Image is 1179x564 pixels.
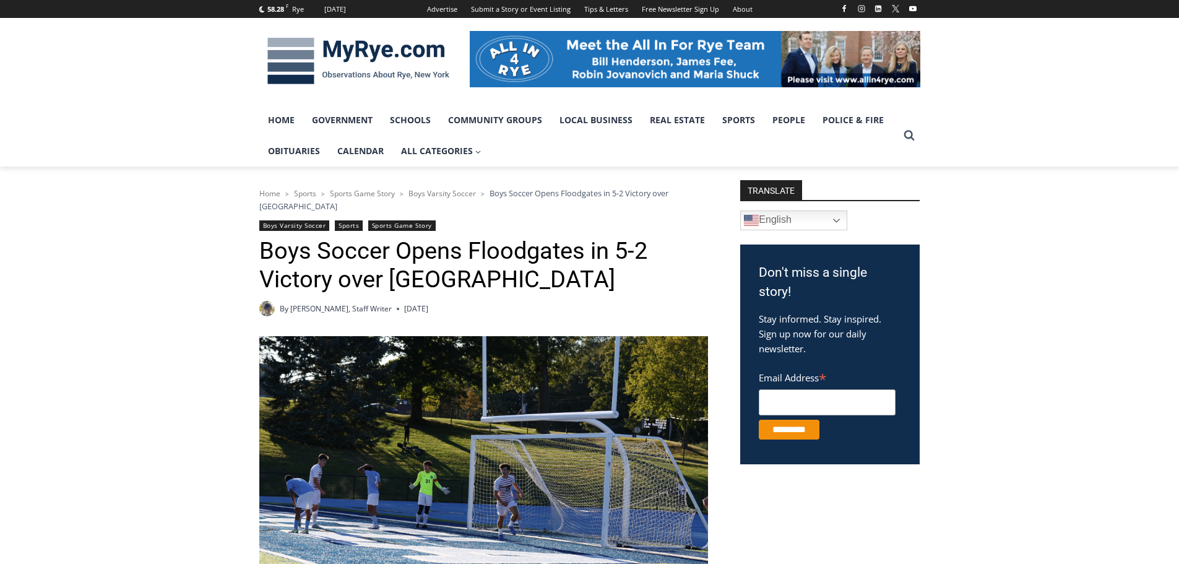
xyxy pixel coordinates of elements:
img: (PHOTO: MyRye.com 2024 Head Intern, Editor and now Staff Writer Charlie Morris. Contributed.)Char... [259,301,275,316]
span: > [321,189,325,198]
a: Home [259,105,303,136]
span: 58.28 [267,4,284,14]
a: Boys Varsity Soccer [408,188,476,199]
a: Home [259,188,280,199]
span: F [286,2,288,9]
a: Sports [294,188,316,199]
a: People [764,105,814,136]
p: Stay informed. Stay inspired. Sign up now for our daily newsletter. [759,311,901,356]
div: Rye [292,4,304,15]
span: > [481,189,485,198]
span: Boys Soccer Opens Floodgates in 5-2 Victory over [GEOGRAPHIC_DATA] [259,188,668,211]
img: All in for Rye [470,31,920,87]
nav: Primary Navigation [259,105,898,167]
a: Linkedin [871,1,886,16]
a: Sports Game Story [368,220,436,231]
a: Facebook [837,1,852,16]
button: View Search Form [898,124,920,147]
a: All Categories [392,136,490,167]
nav: Breadcrumbs [259,187,708,212]
a: English [740,210,847,230]
a: Boys Varsity Soccer [259,220,330,231]
a: Author image [259,301,275,316]
span: > [285,189,289,198]
div: [DATE] [324,4,346,15]
a: Police & Fire [814,105,892,136]
img: en [744,213,759,228]
a: Calendar [329,136,392,167]
time: [DATE] [404,303,428,315]
a: Community Groups [439,105,551,136]
a: Sports Game Story [330,188,395,199]
a: Obituaries [259,136,329,167]
span: All Categories [401,144,482,158]
a: X [888,1,903,16]
a: Instagram [854,1,869,16]
a: Local Business [551,105,641,136]
h3: Don't miss a single story! [759,263,901,302]
label: Email Address [759,365,896,388]
strong: TRANSLATE [740,180,802,200]
img: MyRye.com [259,29,457,93]
a: Real Estate [641,105,714,136]
span: By [280,303,288,315]
a: [PERSON_NAME], Staff Writer [290,303,392,314]
a: Sports [714,105,764,136]
span: > [400,189,404,198]
a: YouTube [905,1,920,16]
a: Sports [335,220,363,231]
a: Schools [381,105,439,136]
h1: Boys Soccer Opens Floodgates in 5-2 Victory over [GEOGRAPHIC_DATA] [259,237,708,293]
a: Government [303,105,381,136]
